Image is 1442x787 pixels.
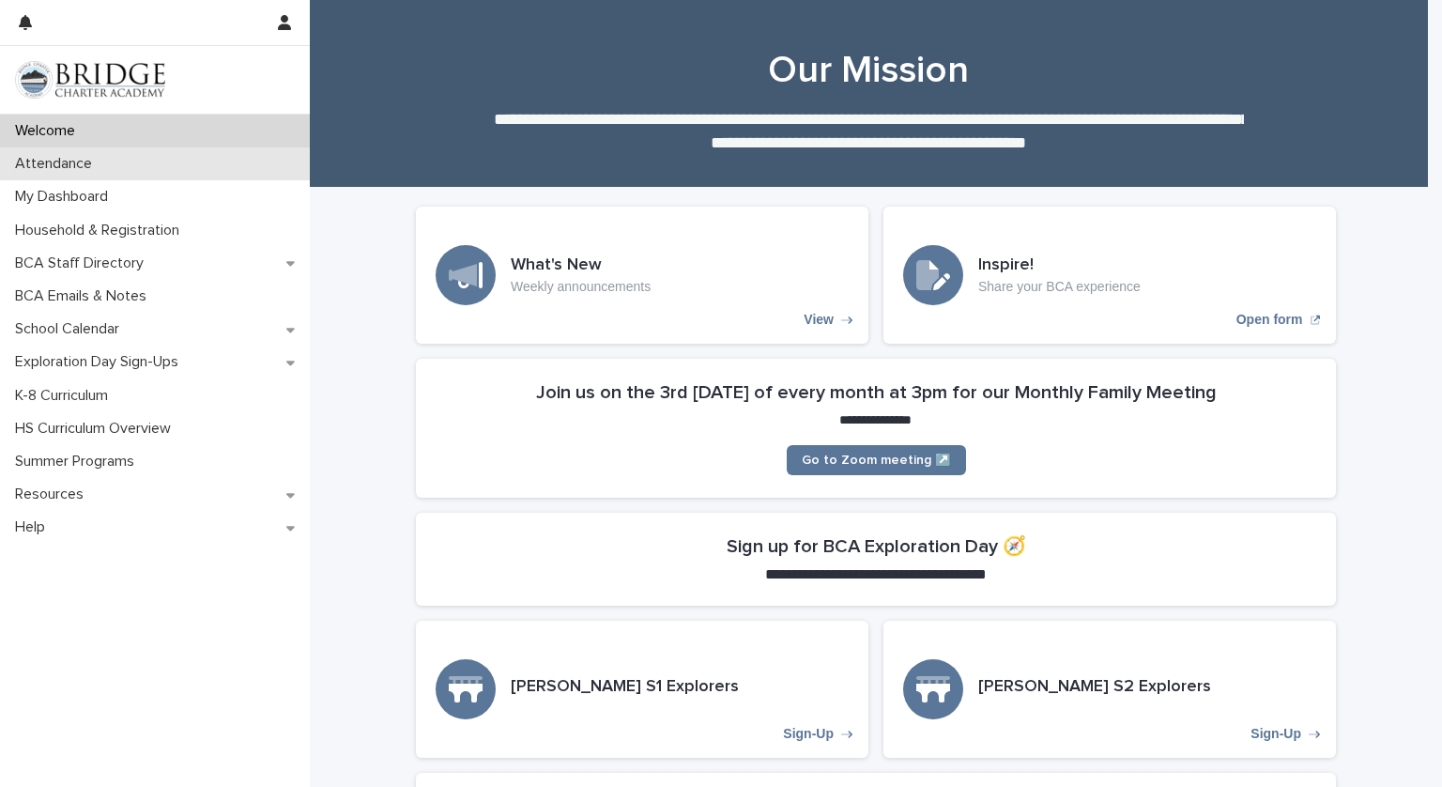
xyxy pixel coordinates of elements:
p: Summer Programs [8,453,149,471]
p: HS Curriculum Overview [8,420,186,438]
p: Welcome [8,122,90,140]
p: View [804,312,834,328]
p: Share your BCA experience [978,279,1141,295]
p: Weekly announcements [511,279,651,295]
img: V1C1m3IdTEidaUdm9Hs0 [15,61,165,99]
h2: Join us on the 3rd [DATE] of every month at 3pm for our Monthly Family Meeting [536,381,1217,404]
h3: [PERSON_NAME] S2 Explorers [978,677,1211,698]
p: Household & Registration [8,222,194,239]
p: Attendance [8,155,107,173]
p: BCA Emails & Notes [8,287,161,305]
p: BCA Staff Directory [8,255,159,272]
p: My Dashboard [8,188,123,206]
p: Exploration Day Sign-Ups [8,353,193,371]
h3: What's New [511,255,651,276]
a: Go to Zoom meeting ↗️ [787,445,966,475]
h2: Sign up for BCA Exploration Day 🧭 [727,535,1026,558]
p: Sign-Up [783,726,834,742]
p: Resources [8,486,99,503]
p: Open form [1236,312,1303,328]
a: Open form [883,207,1336,344]
p: School Calendar [8,320,134,338]
h3: Inspire! [978,255,1141,276]
a: View [416,207,868,344]
a: Sign-Up [416,621,868,758]
a: Sign-Up [883,621,1336,758]
p: Sign-Up [1250,726,1301,742]
h3: [PERSON_NAME] S1 Explorers [511,677,739,698]
p: Help [8,518,60,536]
h1: Our Mission [408,48,1328,93]
p: K-8 Curriculum [8,387,123,405]
span: Go to Zoom meeting ↗️ [802,454,951,467]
